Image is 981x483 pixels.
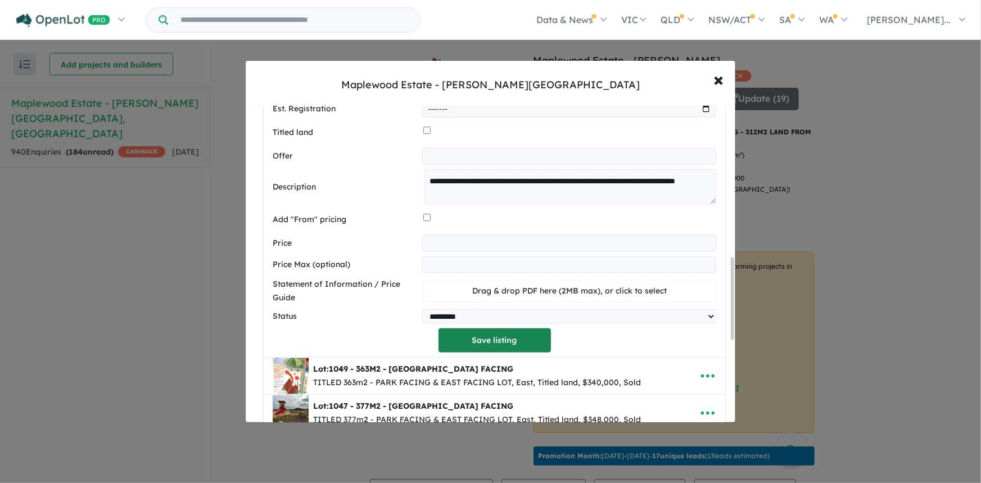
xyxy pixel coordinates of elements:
[329,401,513,411] span: 1047 - 377M2 - [GEOGRAPHIC_DATA] FACING
[273,358,309,394] img: Maplewood%20Estate%20-%20Melton%20South%20-%20Lot%201049%20-%20363M2%20-%20EAST%20-%20PARK%20FACI...
[329,364,513,374] span: 1049 - 363M2 - [GEOGRAPHIC_DATA] FACING
[438,328,551,353] button: Save listing
[273,180,420,194] label: Description
[714,67,724,91] span: ×
[473,286,667,296] span: Drag & drop PDF here (2MB max), or click to select
[313,364,513,374] b: Lot:
[313,413,641,427] div: TITLED 377m2 - PARK FACING & EAST FACING LOT, East, Titled land, $348,000, Sold
[273,150,418,163] label: Offer
[313,401,513,411] b: Lot:
[273,395,309,431] img: Maplewood%20Estate%20-%20Melton%20South%20-%20Lot%201047%20-%20377M2%20-%20EAST%20-%20PARK%20FACI...
[341,78,640,92] div: Maplewood Estate - [PERSON_NAME][GEOGRAPHIC_DATA]
[16,13,110,28] img: Openlot PRO Logo White
[273,310,418,323] label: Status
[313,376,641,390] div: TITLED 363m2 - PARK FACING & EAST FACING LOT, East, Titled land, $340,000, Sold
[273,102,418,116] label: Est. Registration
[170,8,418,32] input: Try estate name, suburb, builder or developer
[273,278,419,305] label: Statement of Information / Price Guide
[273,126,419,139] label: Titled land
[273,258,418,272] label: Price Max (optional)
[867,14,951,25] span: [PERSON_NAME]...
[273,237,418,250] label: Price
[273,213,419,227] label: Add "From" pricing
